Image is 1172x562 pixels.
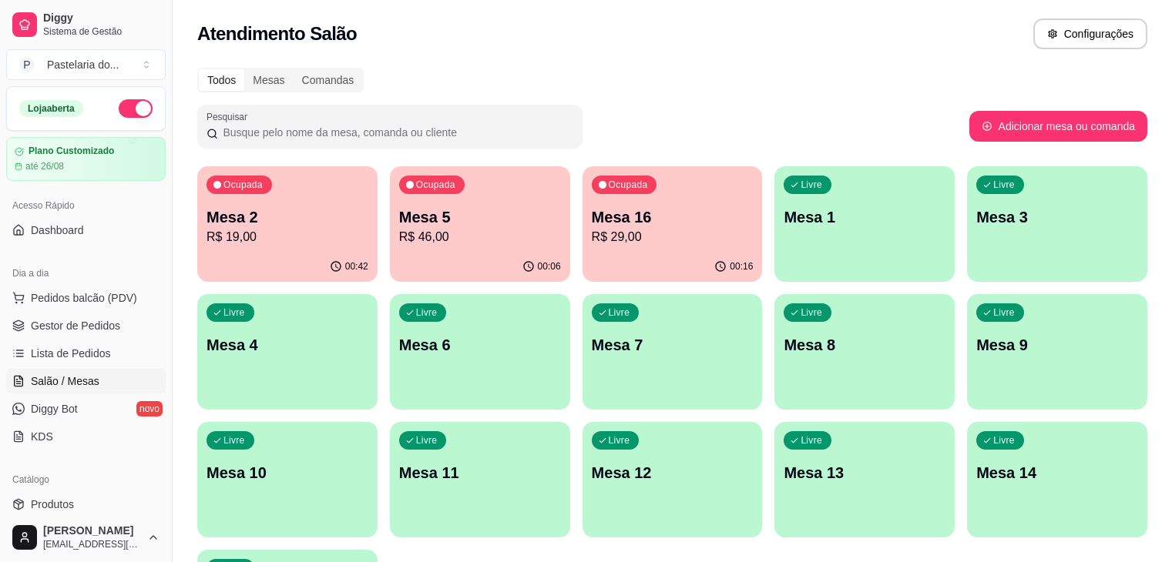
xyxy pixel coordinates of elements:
[6,424,166,449] a: KDS
[416,434,438,447] p: Livre
[390,294,570,410] button: LivreMesa 6
[294,69,363,91] div: Comandas
[197,166,378,282] button: OcupadaMesa 2R$ 19,0000:42
[6,286,166,310] button: Pedidos balcão (PDV)
[31,373,99,389] span: Salão / Mesas
[592,206,754,228] p: Mesa 16
[976,462,1138,483] p: Mesa 14
[223,434,245,447] p: Livre
[801,434,822,447] p: Livre
[583,166,763,282] button: OcupadaMesa 16R$ 29,0000:16
[967,422,1147,537] button: LivreMesa 14
[207,334,368,356] p: Mesa 4
[399,206,561,228] p: Mesa 5
[976,206,1138,228] p: Mesa 3
[218,125,573,140] input: Pesquisar
[207,206,368,228] p: Mesa 2
[207,462,368,483] p: Mesa 10
[592,334,754,356] p: Mesa 7
[399,334,561,356] p: Mesa 6
[967,166,1147,282] button: LivreMesa 3
[784,462,945,483] p: Mesa 13
[31,290,137,306] span: Pedidos balcão (PDV)
[25,160,64,172] article: até 26/08
[993,434,1015,447] p: Livre
[31,497,74,512] span: Produtos
[197,294,378,410] button: LivreMesa 4
[416,306,438,319] p: Livre
[6,137,166,181] a: Plano Customizadoaté 26/08
[197,422,378,537] button: LivreMesa 10
[207,110,253,123] label: Pesquisar
[223,306,245,319] p: Livre
[31,346,111,361] span: Lista de Pedidos
[399,462,561,483] p: Mesa 11
[6,313,166,338] a: Gestor de Pedidos
[197,22,357,46] h2: Atendimento Salão
[774,166,955,282] button: LivreMesa 1
[6,369,166,393] a: Salão / Mesas
[774,422,955,537] button: LivreMesa 13
[19,57,35,72] span: P
[399,228,561,246] p: R$ 46,00
[19,100,83,117] div: Loja aberta
[6,396,166,421] a: Diggy Botnovo
[29,146,114,157] article: Plano Customizado
[416,179,455,191] p: Ocupada
[583,422,763,537] button: LivreMesa 12
[6,492,166,517] a: Produtos
[6,519,166,556] button: [PERSON_NAME][EMAIL_ADDRESS][DOMAIN_NAME]
[390,166,570,282] button: OcupadaMesa 5R$ 46,0000:06
[6,467,166,492] div: Catálogo
[43,538,141,550] span: [EMAIL_ADDRESS][DOMAIN_NAME]
[223,179,263,191] p: Ocupada
[967,294,1147,410] button: LivreMesa 9
[730,260,753,273] p: 00:16
[31,222,84,238] span: Dashboard
[538,260,561,273] p: 00:06
[244,69,293,91] div: Mesas
[199,69,244,91] div: Todos
[6,6,166,43] a: DiggySistema de Gestão
[390,422,570,537] button: LivreMesa 11
[976,334,1138,356] p: Mesa 9
[592,228,754,246] p: R$ 29,00
[6,341,166,366] a: Lista de Pedidos
[31,318,120,333] span: Gestor de Pedidos
[207,228,368,246] p: R$ 19,00
[801,179,822,191] p: Livre
[31,401,78,416] span: Diggy Bot
[6,49,166,80] button: Select a team
[801,306,822,319] p: Livre
[609,434,630,447] p: Livre
[1033,18,1147,49] button: Configurações
[119,99,153,118] button: Alterar Status
[31,429,53,444] span: KDS
[43,25,160,38] span: Sistema de Gestão
[345,260,368,273] p: 00:42
[592,462,754,483] p: Mesa 12
[609,306,630,319] p: Livre
[6,218,166,243] a: Dashboard
[784,334,945,356] p: Mesa 8
[43,524,141,538] span: [PERSON_NAME]
[993,179,1015,191] p: Livre
[609,179,648,191] p: Ocupada
[6,261,166,286] div: Dia a dia
[47,57,119,72] div: Pastelaria do ...
[583,294,763,410] button: LivreMesa 7
[993,306,1015,319] p: Livre
[774,294,955,410] button: LivreMesa 8
[6,193,166,218] div: Acesso Rápido
[43,12,160,25] span: Diggy
[784,206,945,228] p: Mesa 1
[969,111,1147,142] button: Adicionar mesa ou comanda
